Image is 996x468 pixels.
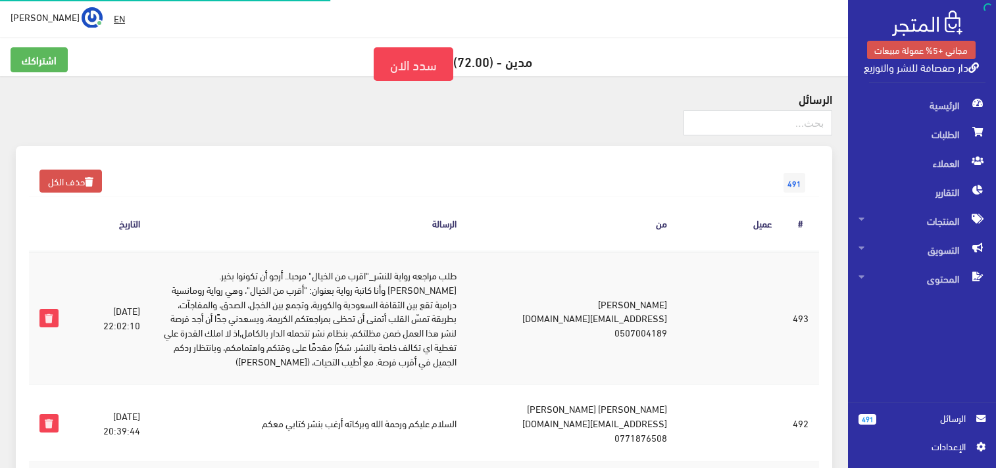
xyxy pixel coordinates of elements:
[684,110,832,135] input: بحث...
[848,177,996,206] a: التقارير
[859,439,985,460] a: اﻹعدادات
[859,91,985,120] span: الرئيسية
[867,41,976,59] a: مجاني +5% عمولة مبيعات
[848,264,996,293] a: المحتوى
[782,385,819,461] td: 492
[69,251,151,385] td: [DATE] 22:02:10
[82,7,103,28] img: ...
[869,439,965,454] span: اﻹعدادات
[864,57,979,76] a: دار صفصافة للنشر والتوزيع
[859,264,985,293] span: المحتوى
[859,177,985,206] span: التقارير
[848,149,996,177] a: العملاء
[11,7,103,28] a: ... [PERSON_NAME]
[678,197,782,251] th: عميل
[69,385,151,461] td: [DATE] 20:39:44
[859,411,985,439] a: 491 الرسائل
[114,10,125,26] u: EN
[16,92,832,105] h4: الرسائل
[782,251,819,385] td: 493
[151,197,466,251] th: الرسالة
[782,197,819,251] th: #
[848,120,996,149] a: الطلبات
[11,47,837,81] h5: مدين - (72.00)
[11,9,80,25] span: [PERSON_NAME]
[859,235,985,264] span: التسويق
[859,149,985,177] span: العملاء
[467,197,678,251] th: من
[859,120,985,149] span: الطلبات
[892,11,962,36] img: .
[151,385,466,461] td: السلام عليكم ورحمة الله وبركاته أرغب بنشر كتابي معكم
[467,251,678,385] td: [PERSON_NAME] [EMAIL_ADDRESS][DOMAIN_NAME] 0507004189
[151,251,466,385] td: طلب مراجعه رواية للنشر_"اقرب من الخيال" مرحبا.. أرجو أن تكونوا بخير. [PERSON_NAME] وأنا كاتبة روا...
[39,170,102,193] a: حذف الكل
[374,47,453,81] a: سدد الان
[69,197,151,251] th: التاريخ
[109,7,130,30] a: EN
[467,385,678,461] td: [PERSON_NAME] [PERSON_NAME] [EMAIL_ADDRESS][DOMAIN_NAME] 0771876508
[848,91,996,120] a: الرئيسية
[887,411,966,425] span: الرسائل
[11,47,68,72] a: اشتراكك
[848,206,996,235] a: المنتجات
[784,173,805,193] span: 491
[859,206,985,235] span: المنتجات
[859,414,876,425] span: 491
